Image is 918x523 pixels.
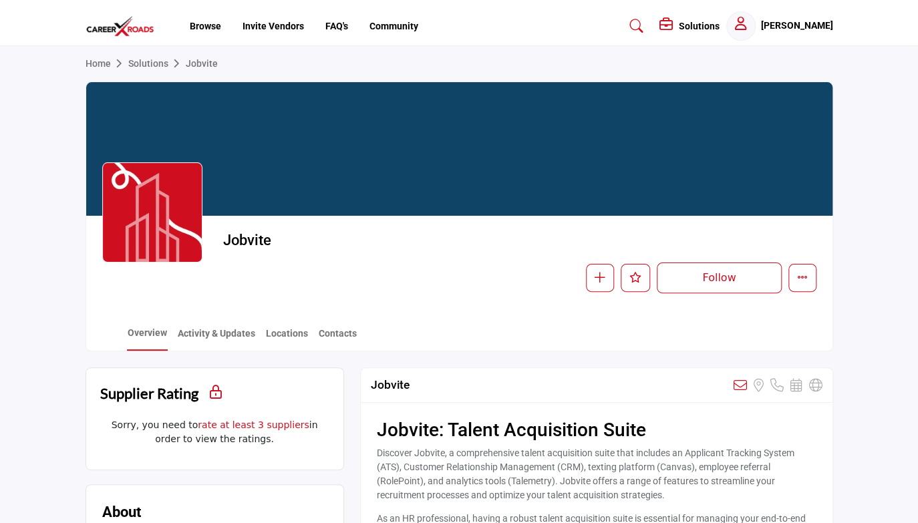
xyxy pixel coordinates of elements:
[788,264,816,292] button: More details
[318,327,357,350] a: Contacts
[325,21,348,31] a: FAQ's
[190,21,221,31] a: Browse
[198,419,309,430] a: rate at least 3 suppliers
[657,263,781,293] button: Follow
[128,58,186,69] a: Solutions
[377,419,816,442] h2: Jobvite: Talent Acquisition Suite
[617,15,652,37] a: Search
[761,19,833,33] h5: [PERSON_NAME]
[177,327,256,350] a: Activity & Updates
[186,58,218,69] a: Jobvite
[100,418,329,446] p: Sorry, you need to in order to view the ratings.
[86,15,162,37] img: site Logo
[377,446,816,502] p: Discover Jobvite, a comprehensive talent acquisition suite that includes an Applicant Tracking Sy...
[679,20,720,32] h5: Solutions
[223,232,591,249] h2: Jobvite
[127,326,168,351] a: Overview
[369,21,418,31] a: Community
[100,382,198,404] h2: Supplier Rating
[371,378,410,392] h2: Jobvite
[86,58,128,69] a: Home
[726,11,756,41] button: Show hide supplier dropdown
[243,21,304,31] a: Invite Vendors
[265,327,309,350] a: Locations
[102,501,141,523] h2: About
[621,264,650,292] button: Like
[659,18,720,34] div: Solutions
